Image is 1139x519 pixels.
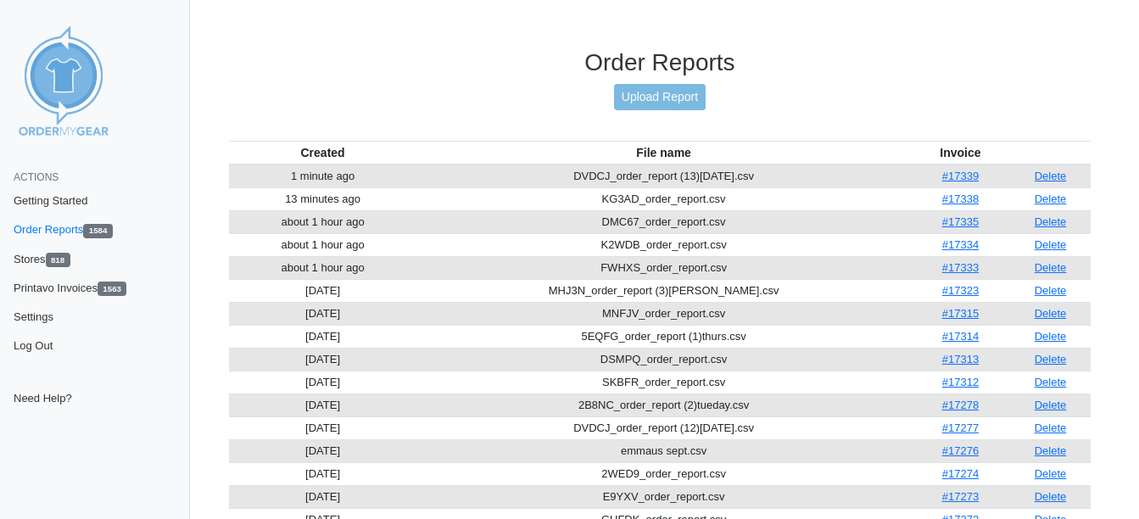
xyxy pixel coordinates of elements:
td: [DATE] [229,416,416,439]
td: K2WDB_order_report.csv [416,233,911,256]
td: [DATE] [229,485,416,508]
a: #17278 [942,399,979,411]
td: E9YXV_order_report.csv [416,485,911,508]
td: [DATE] [229,371,416,393]
a: #17314 [942,330,979,343]
a: #17339 [942,170,979,182]
td: [DATE] [229,279,416,302]
a: #17333 [942,261,979,274]
td: DMC67_order_report.csv [416,210,911,233]
td: 2B8NC_order_report (2)tueday.csv [416,393,911,416]
a: Delete [1035,284,1067,297]
a: Delete [1035,467,1067,480]
a: #17277 [942,421,979,434]
span: 1584 [83,224,112,238]
a: #17338 [942,193,979,205]
th: Invoice [911,141,1010,165]
a: #17274 [942,467,979,480]
td: MNFJV_order_report.csv [416,302,911,325]
a: #17312 [942,376,979,388]
td: 2WED9_order_report.csv [416,462,911,485]
td: KG3AD_order_report.csv [416,187,911,210]
span: 818 [46,253,70,267]
a: #17313 [942,353,979,366]
a: Delete [1035,170,1067,182]
a: #17334 [942,238,979,251]
h3: Order Reports [229,48,1091,77]
td: about 1 hour ago [229,210,416,233]
span: 1563 [98,282,126,296]
td: [DATE] [229,302,416,325]
td: [DATE] [229,393,416,416]
a: Delete [1035,307,1067,320]
td: 13 minutes ago [229,187,416,210]
th: Created [229,141,416,165]
a: Delete [1035,399,1067,411]
td: DVDCJ_order_report (13)[DATE].csv [416,165,911,188]
td: DSMPQ_order_report.csv [416,348,911,371]
td: [DATE] [229,462,416,485]
td: [DATE] [229,325,416,348]
td: 1 minute ago [229,165,416,188]
a: #17323 [942,284,979,297]
td: emmaus sept.csv [416,439,911,462]
a: Delete [1035,444,1067,457]
td: SKBFR_order_report.csv [416,371,911,393]
td: [DATE] [229,348,416,371]
span: Actions [14,171,59,183]
a: #17276 [942,444,979,457]
a: Delete [1035,353,1067,366]
th: File name [416,141,911,165]
a: #17315 [942,307,979,320]
a: Delete [1035,238,1067,251]
a: Delete [1035,261,1067,274]
a: Delete [1035,330,1067,343]
td: DVDCJ_order_report (12)[DATE].csv [416,416,911,439]
td: MHJ3N_order_report (3)[PERSON_NAME].csv [416,279,911,302]
a: Delete [1035,376,1067,388]
td: about 1 hour ago [229,233,416,256]
a: #17273 [942,490,979,503]
td: [DATE] [229,439,416,462]
a: Upload Report [614,84,706,110]
a: Delete [1035,421,1067,434]
a: Delete [1035,215,1067,228]
a: #17335 [942,215,979,228]
td: FWHXS_order_report.csv [416,256,911,279]
a: Delete [1035,490,1067,503]
td: about 1 hour ago [229,256,416,279]
td: 5EQFG_order_report (1)thurs.csv [416,325,911,348]
a: Delete [1035,193,1067,205]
